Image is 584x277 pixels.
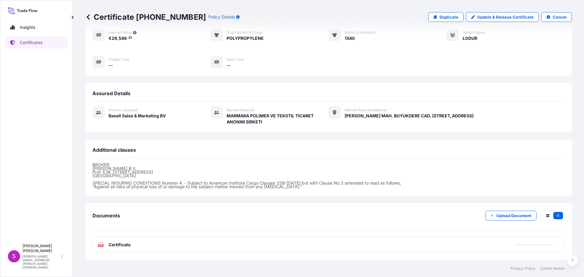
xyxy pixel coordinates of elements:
[345,113,474,119] span: [PERSON_NAME] MAH. BUYUKDERE CAD. [STREET_ADDRESS]
[109,36,112,40] span: €
[20,40,43,46] p: Certificates
[128,37,132,39] span: 25
[92,147,136,153] span: Additional clauses
[541,12,572,22] button: Cancel
[227,62,231,68] span: —
[345,35,355,41] span: 1X40
[92,90,130,96] span: Assured Details
[5,21,68,33] a: Insights
[109,62,113,68] span: —
[99,244,103,247] text: PDF
[5,36,68,49] a: Certificates
[227,57,244,62] span: Duty Cost
[23,254,60,269] p: [PERSON_NAME][EMAIL_ADDRESS][PERSON_NAME][DOMAIN_NAME]
[485,211,537,220] button: Upload Document
[23,244,60,253] p: [PERSON_NAME] [PERSON_NAME]
[345,108,387,113] span: Named Assured Address
[540,266,565,271] a: Cookie Notice
[463,35,477,41] span: LODUR
[85,12,206,22] p: Certificate [PHONE_NUMBER]
[109,113,166,119] span: Basell Sales & Marketing BV
[92,163,565,189] p: BROKER: [PERSON_NAME] B.V. Prof. E.M. [STREET_ADDRESS] [GEOGRAPHIC_DATA] SPECIAL INSURING CONDITI...
[208,14,235,20] p: Policy Details
[428,12,464,22] a: Duplicate
[477,14,534,20] p: Update & Reissue Certificate
[119,36,127,40] span: 586
[496,213,531,219] p: Upload Document
[510,266,535,271] a: Privacy Policy
[12,253,16,259] span: S
[109,242,130,248] span: Certificate
[127,37,128,39] span: .
[20,24,35,30] p: Insights
[109,57,130,62] span: Freight Cost
[466,12,539,22] a: Update & Reissue Certificate
[440,14,458,20] p: Duplicate
[92,213,120,219] span: Documents
[109,108,137,113] span: Primary assured
[227,108,254,113] span: Named Assured
[227,35,264,41] span: POLYPROPYLENE
[112,36,117,40] span: 28
[117,36,119,40] span: ,
[227,113,328,125] span: MARMARA POLIMER VE TEKSTIL TICARET ANONIM SIRKETI
[553,14,567,20] p: Cancel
